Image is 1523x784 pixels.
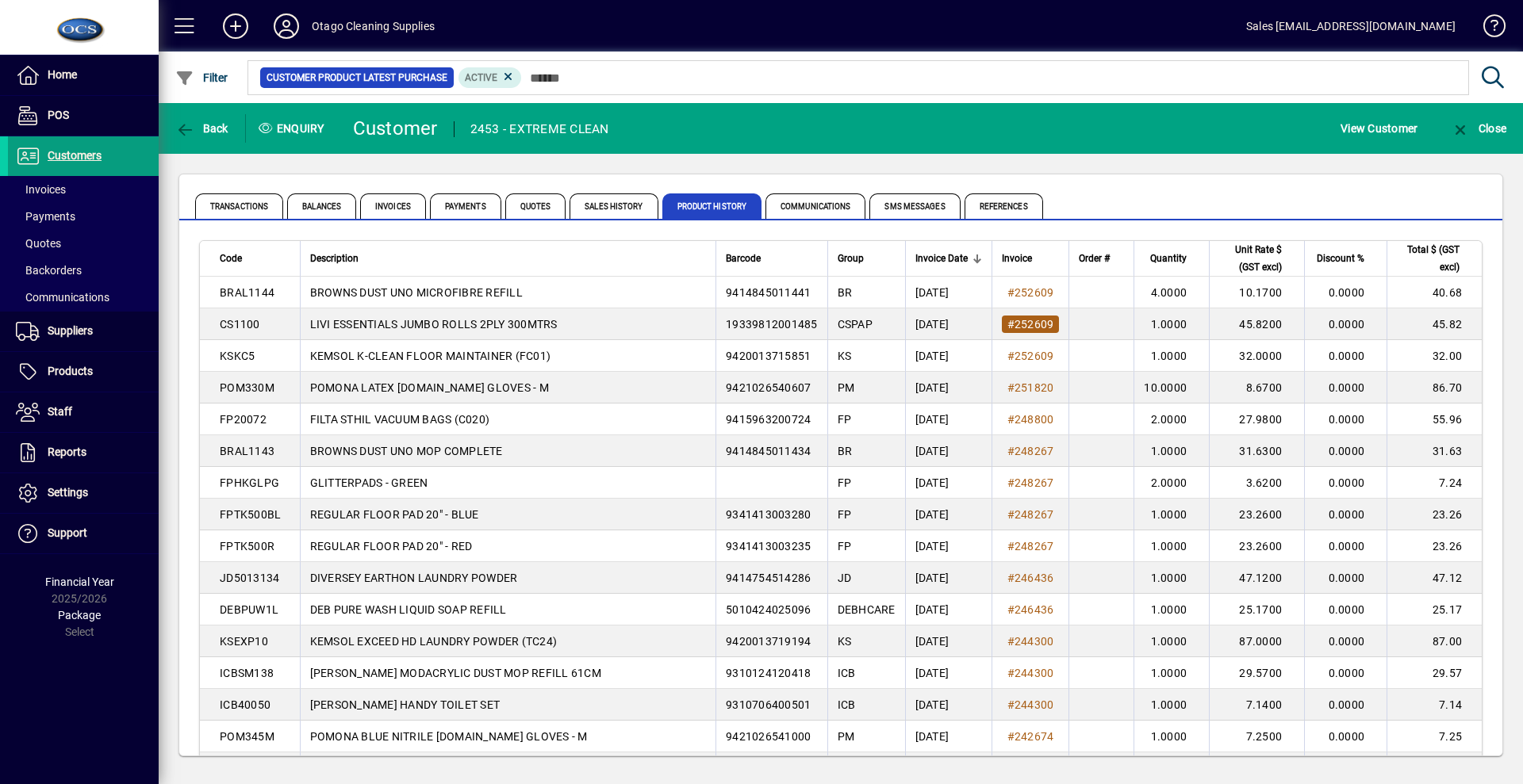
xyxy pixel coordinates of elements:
span: # [1007,445,1015,457]
span: # [1007,508,1015,521]
span: BRAL1144 [220,286,274,299]
span: Payments [16,210,75,223]
td: 9.84 [1387,752,1482,784]
span: Settings [48,486,88,499]
td: 25.1700 [1209,594,1304,625]
span: # [1007,286,1015,299]
span: Description [310,250,359,267]
a: Communications [8,284,159,311]
span: 9415963200724 [726,413,811,426]
a: Support [8,514,159,553]
td: 7.2500 [1209,721,1304,752]
td: 1.0000 [1134,657,1209,689]
td: 0.0000 [1304,562,1387,594]
span: KS [838,350,852,362]
span: Close [1451,122,1506,135]
a: Products [8,352,159,392]
span: FP [838,540,852,553]
span: FPTK500R [220,540,274,553]
td: 0.0000 [1304,689,1387,721]
span: Invoices [16,183,66,196]
td: 0.0000 [1304,308,1387,340]
td: 4.0000 [1134,277,1209,308]
button: Filter [171,63,232,92]
div: Discount % [1314,250,1379,267]
td: 87.0000 [1209,625,1304,657]
span: Active [465,72,497,83]
span: Quantity [1150,250,1187,267]
div: Total $ (GST excl) [1397,241,1474,276]
td: 7.24 [1387,467,1482,499]
span: DEBHCARE [838,603,896,616]
td: [DATE] [905,689,992,721]
span: # [1007,603,1015,616]
td: 0.0000 [1304,625,1387,657]
span: Support [48,526,87,539]
td: 2.0000 [1134,467,1209,499]
span: Balances [287,193,356,219]
button: Profile [261,12,312,40]
span: Products [48,365,93,377]
mat-chip: Product Activation Status: Active [458,67,522,88]
span: 9414845011434 [726,445,811,457]
td: 31.6300 [1209,435,1304,467]
span: 248267 [1015,540,1054,553]
td: 32.0000 [1209,340,1304,372]
td: 0.0000 [1304,403,1387,435]
button: Back [171,114,232,143]
span: 9421026541000 [726,730,811,743]
td: [DATE] [905,340,992,372]
span: Customer Product Latest Purchase [267,70,447,86]
td: 23.26 [1387,499,1482,530]
td: 1.0000 [1134,689,1209,721]
a: Quotes [8,230,159,257]
td: 45.8200 [1209,308,1304,340]
div: Invoice Date [915,250,982,267]
span: PM [838,730,855,743]
span: # [1007,381,1015,394]
div: Customer [353,116,438,141]
a: Home [8,55,159,95]
span: Group [838,250,864,267]
span: POM345M [220,730,274,743]
td: 7.1400 [1209,689,1304,721]
button: View Customer [1337,114,1421,143]
td: [DATE] [905,562,992,594]
span: # [1007,572,1015,584]
td: 45.82 [1387,308,1482,340]
span: Package [58,609,101,621]
span: # [1007,540,1015,553]
span: ICBSM138 [220,667,274,679]
span: Payments [430,193,501,219]
a: Staff [8,392,159,432]
td: [DATE] [905,721,992,752]
span: DIVERSEY EARTHON LAUNDRY POWDER [310,572,518,584]
a: #252609 [1002,284,1060,301]
span: [PERSON_NAME] MODACRYLIC DUST MOP REFILL 61CM [310,667,601,679]
span: # [1007,318,1015,331]
td: 0.0000 [1304,530,1387,562]
span: # [1007,476,1015,489]
td: [DATE] [905,467,992,499]
td: 7.25 [1387,721,1482,752]
span: Discount % [1317,250,1364,267]
span: Financial Year [45,576,114,588]
span: DEB PURE WASH LIQUID SOAP REFILL [310,603,507,616]
a: #251820 [1002,379,1060,396]
span: Sales History [570,193,658,219]
td: [DATE] [905,277,992,308]
span: 9341413003280 [726,508,811,521]
td: 86.70 [1387,372,1482,403]
span: 9310124120418 [726,667,811,679]
td: 1.0000 [1134,721,1209,752]
td: 10.0000 [1134,372,1209,403]
app-page-header-button: Back [159,114,246,143]
td: 2.0000 [1134,403,1209,435]
div: Enquiry [246,116,341,141]
td: 0.0000 [1304,435,1387,467]
span: [PERSON_NAME] HANDY TOILET SET [310,698,501,711]
a: Knowledge Base [1471,3,1503,55]
td: [DATE] [905,530,992,562]
a: #244300 [1002,664,1060,682]
span: Total $ (GST excl) [1397,241,1460,276]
